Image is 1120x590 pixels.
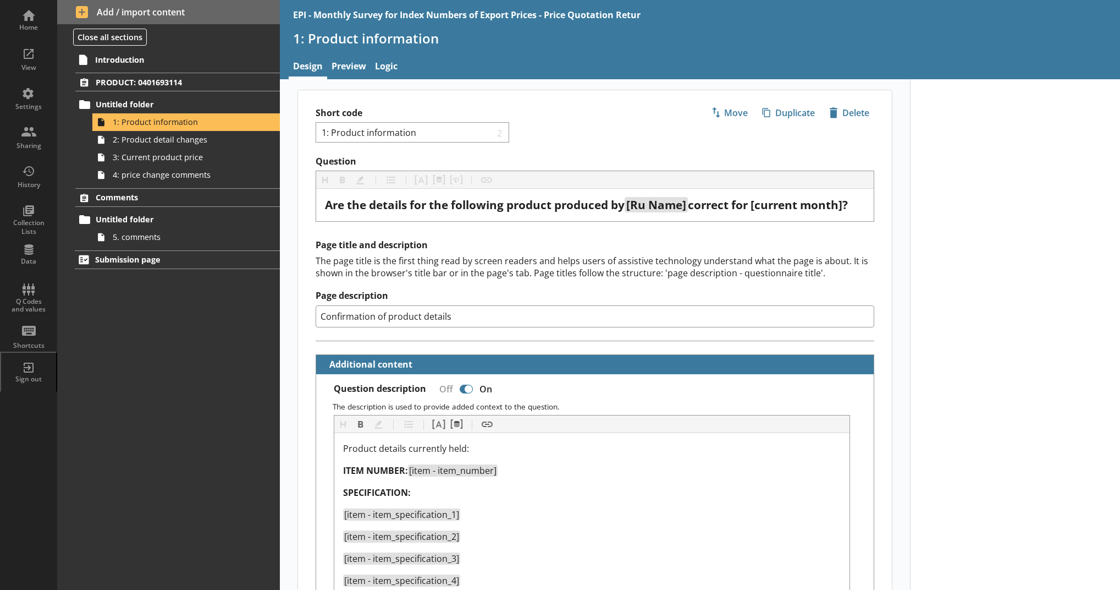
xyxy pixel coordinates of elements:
label: Question [316,156,874,167]
span: [item - item_specification_3] [344,553,459,565]
h1: 1: Product information [293,30,1107,47]
a: Preview [327,56,371,79]
div: Q Codes and values [9,298,48,314]
li: Untitled folder5. comments [80,211,280,246]
span: 1: Product information [113,117,247,127]
a: Logic [371,56,402,79]
span: Move [707,104,752,122]
button: Duplicate [757,103,820,122]
div: Off [431,379,457,398]
div: Collection Lists [9,218,48,236]
a: 5. comments [92,228,280,246]
span: Duplicate [758,104,819,122]
a: 3: Current product price [92,149,280,166]
a: Design [289,56,327,79]
span: 2: Product detail changes [113,134,247,145]
a: 4: price change comments [92,166,280,184]
a: Comments [75,188,280,207]
span: 2 [494,127,505,138]
li: PRODUCT: 0401693114Untitled folder1: Product information2: Product detail changes3: Current produ... [57,73,280,183]
span: Product details currently held: [343,442,469,455]
span: 4: price change comments [113,170,247,180]
li: Untitled folder1: Product information2: Product detail changes3: Current product price4: price ch... [80,96,280,184]
button: Move [706,103,753,122]
span: Are the details for the following product produced by [325,197,625,212]
a: Untitled folder [75,211,280,228]
a: Untitled folder [75,96,280,113]
p: The description is used to provide added context to the question. [333,401,865,412]
button: Delete [824,103,874,122]
div: History [9,181,48,189]
a: Submission page [75,250,280,269]
div: On [475,379,501,398]
button: Additional content [321,355,415,374]
div: View [9,63,48,72]
a: Introduction [75,51,280,68]
div: Sharing [9,141,48,150]
span: Untitled folder [96,214,243,225]
div: Data [9,257,48,266]
div: The page title is the first thing read by screen readers and helps users of assistive technology ... [316,255,874,279]
div: EPI - Monthly Survey for Index Numbers of Export Prices - Price Quotation Retur [293,9,641,21]
button: Close all sections [73,29,147,46]
label: Page description [316,290,874,302]
div: Home [9,23,48,32]
span: Introduction [95,54,243,65]
span: [Ru Name] [626,197,686,212]
h2: Page title and description [316,239,874,251]
li: CommentsUntitled folder5. comments [57,188,280,246]
span: Untitled folder [96,99,243,110]
span: [item - item_number] [409,465,496,477]
span: 5. comments [113,232,247,242]
a: PRODUCT: 0401693114 [75,73,280,91]
a: 1: Product information [92,113,280,131]
span: [item - item_specification_1] [344,509,459,521]
label: Question description [334,383,426,395]
span: SPECIFICATION: [343,487,411,499]
span: 3: Current product price [113,152,247,162]
span: Submission page [95,254,243,265]
span: correct for [current month]? [688,197,848,212]
span: Delete [825,104,874,122]
span: [item - item_specification_4] [344,575,459,587]
span: PRODUCT: 0401693114 [96,77,243,88]
span: [item - item_specification_2] [344,531,459,543]
span: Add / import content [76,6,262,18]
div: Sign out [9,375,48,384]
a: 2: Product detail changes [92,131,280,149]
span: Comments [96,192,243,203]
label: Short code [316,107,595,119]
div: Question [325,198,865,212]
div: Shortcuts [9,341,48,350]
div: Settings [9,102,48,111]
span: ITEM NUMBER: [343,465,408,477]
